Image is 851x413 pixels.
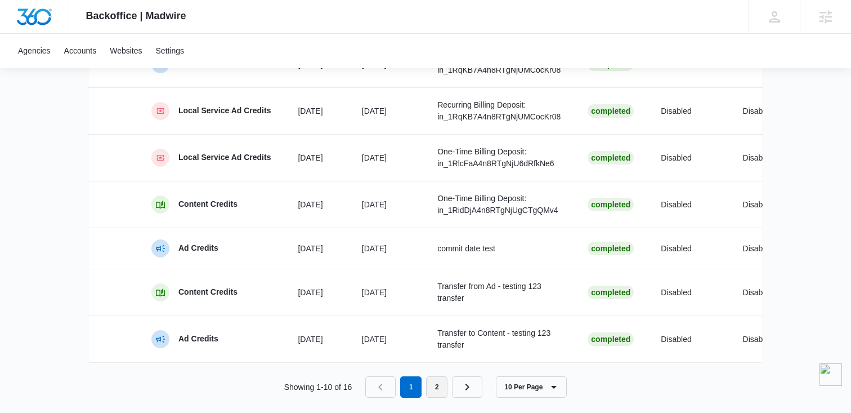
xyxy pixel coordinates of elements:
[11,34,57,68] a: Agencies
[178,199,238,210] p: Content Credits
[437,281,561,304] p: Transfer from Ad - testing 123 transfer
[588,286,634,299] div: Completed
[178,243,218,254] p: Ad Credits
[178,287,238,298] p: Content Credits
[452,376,482,398] a: Next Page
[362,243,410,255] p: [DATE]
[437,99,561,123] p: Recurring Billing Deposit: in_1RqKB7A4n8RTgNjUMCocKr08
[743,199,790,211] p: Disabled
[178,334,218,345] p: Ad Credits
[178,152,271,163] p: Local Service Ad Credits
[496,376,567,398] button: 10 Per Page
[588,104,634,118] div: Completed
[743,243,790,255] p: Disabled
[400,376,422,398] em: 1
[298,199,334,211] p: [DATE]
[298,105,334,117] p: [DATE]
[661,105,715,117] p: Disabled
[743,334,790,345] p: Disabled
[362,287,410,299] p: [DATE]
[298,334,334,345] p: [DATE]
[743,152,790,164] p: Disabled
[362,334,410,345] p: [DATE]
[298,243,334,255] p: [DATE]
[365,376,482,398] nav: Pagination
[437,146,561,170] p: One-Time Billing Deposit: in_1RlcFaA4n8RTgNjU6dRfkNe6
[362,105,410,117] p: [DATE]
[661,334,715,345] p: Disabled
[103,34,149,68] a: Websites
[437,193,561,216] p: One-Time Billing Deposit: in_1RidDjA4n8RTgNjUgCTgQMv4
[298,287,334,299] p: [DATE]
[437,243,561,255] p: commit date test
[661,199,715,211] p: Disabled
[743,287,790,299] p: Disabled
[298,152,334,164] p: [DATE]
[588,332,634,346] div: Completed
[588,198,634,211] div: Completed
[178,105,271,117] p: Local Service Ad Credits
[437,327,561,351] p: Transfer to Content - testing 123 transfer
[284,381,352,393] p: Showing 1-10 of 16
[362,199,410,211] p: [DATE]
[426,376,447,398] a: Page 2
[149,34,191,68] a: Settings
[661,243,715,255] p: Disabled
[588,151,634,165] div: Completed
[57,34,104,68] a: Accounts
[661,152,715,164] p: Disabled
[743,105,790,117] p: Disabled
[661,287,715,299] p: Disabled
[588,242,634,255] div: Completed
[86,10,186,22] span: Backoffice | Madwire
[362,152,410,164] p: [DATE]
